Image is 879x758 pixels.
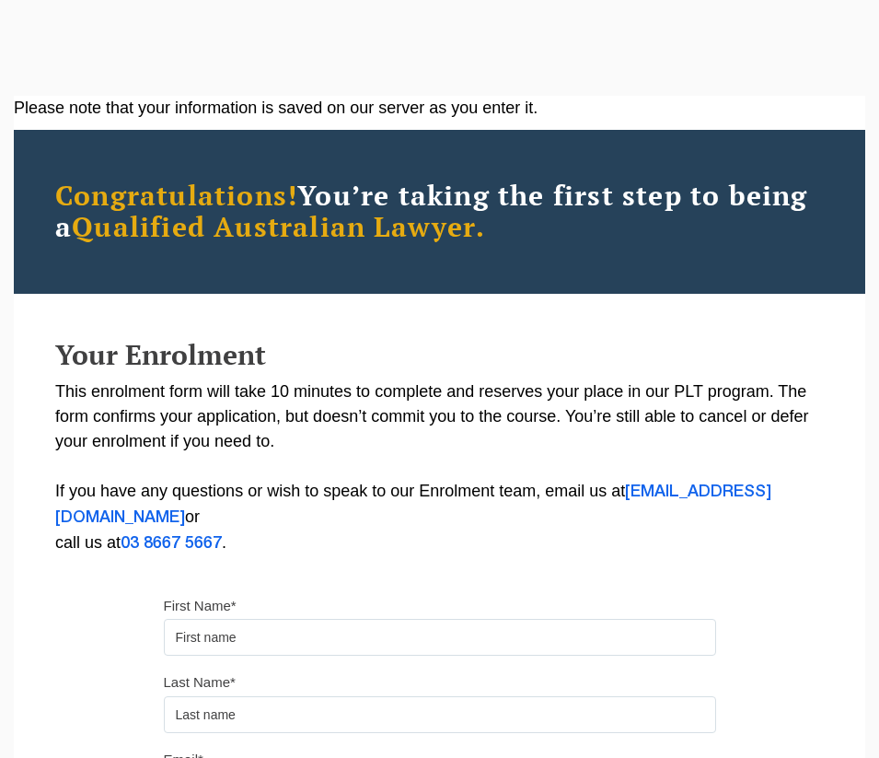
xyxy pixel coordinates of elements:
[121,536,222,551] a: 03 8667 5667
[55,340,824,370] h2: Your Enrolment
[55,379,824,556] p: This enrolment form will take 10 minutes to complete and reserves your place in our PLT program. ...
[164,673,236,692] label: Last Name*
[55,181,824,243] h2: You’re taking the first step to being a
[164,597,237,615] label: First Name*
[14,96,865,121] div: Please note that your information is saved on our server as you enter it.
[55,484,771,525] a: [EMAIL_ADDRESS][DOMAIN_NAME]
[164,619,716,656] input: First name
[55,177,297,214] span: Congratulations!
[164,696,716,733] input: Last name
[72,208,485,245] span: Qualified Australian Lawyer.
